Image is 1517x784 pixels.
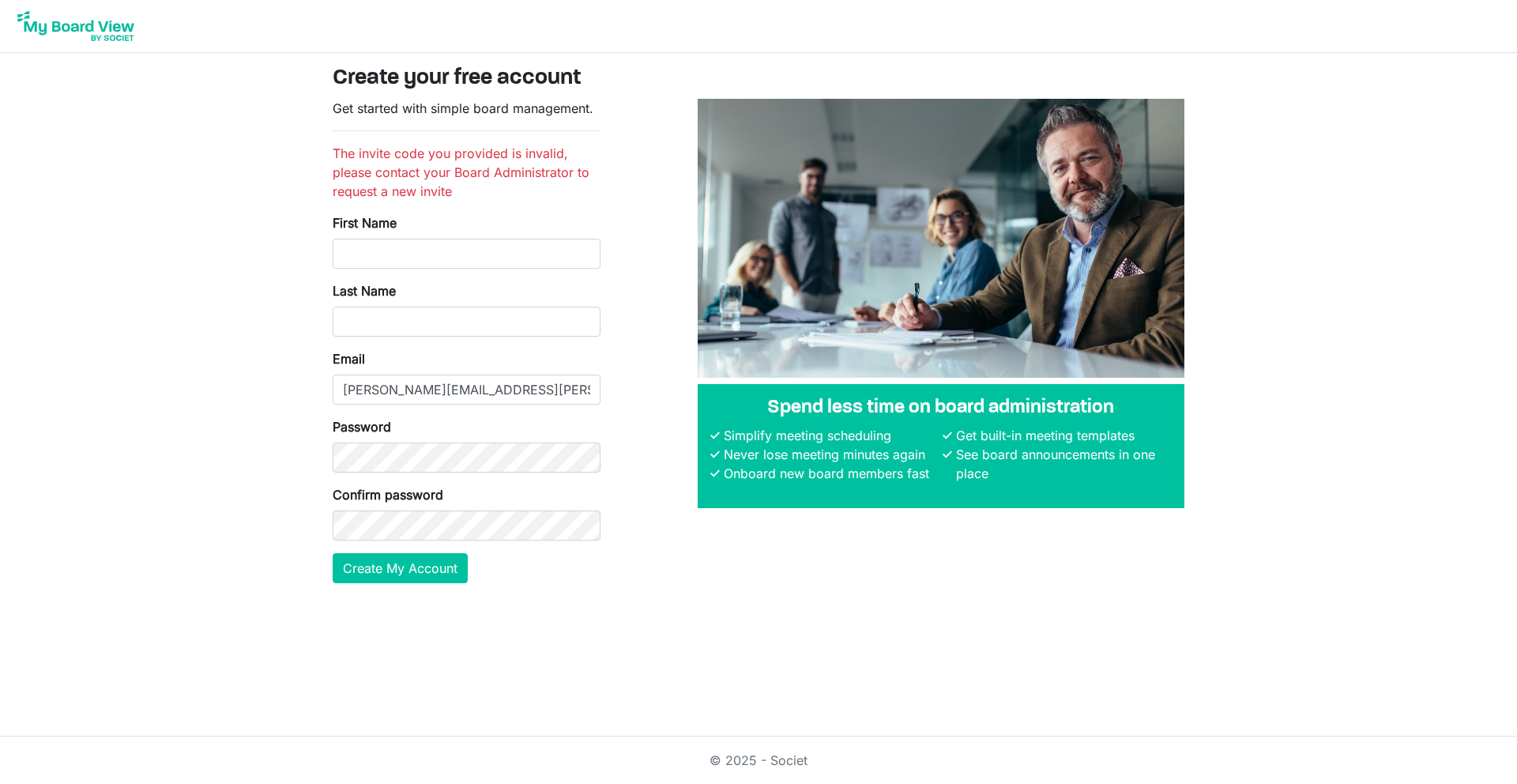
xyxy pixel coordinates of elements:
label: Email [333,349,365,368]
h3: Create your free account [333,66,1184,92]
li: Never lose meeting minutes again [720,445,939,464]
li: Simplify meeting scheduling [720,426,939,445]
label: Password [333,417,391,436]
a: © 2025 - Societ [710,752,807,768]
button: Create My Account [333,553,468,583]
img: A photograph of board members sitting at a table [698,99,1184,378]
label: Confirm password [333,485,443,504]
li: The invite code you provided is invalid, please contact your Board Administrator to request a new... [333,144,600,201]
li: Get built-in meeting templates [952,426,1172,445]
label: Last Name [333,281,396,300]
h4: Spend less time on board administration [710,397,1172,420]
span: Get started with simple board management. [333,100,593,116]
li: Onboard new board members fast [720,464,939,483]
img: My Board View Logo [13,6,139,46]
label: First Name [333,213,397,232]
li: See board announcements in one place [952,445,1172,483]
